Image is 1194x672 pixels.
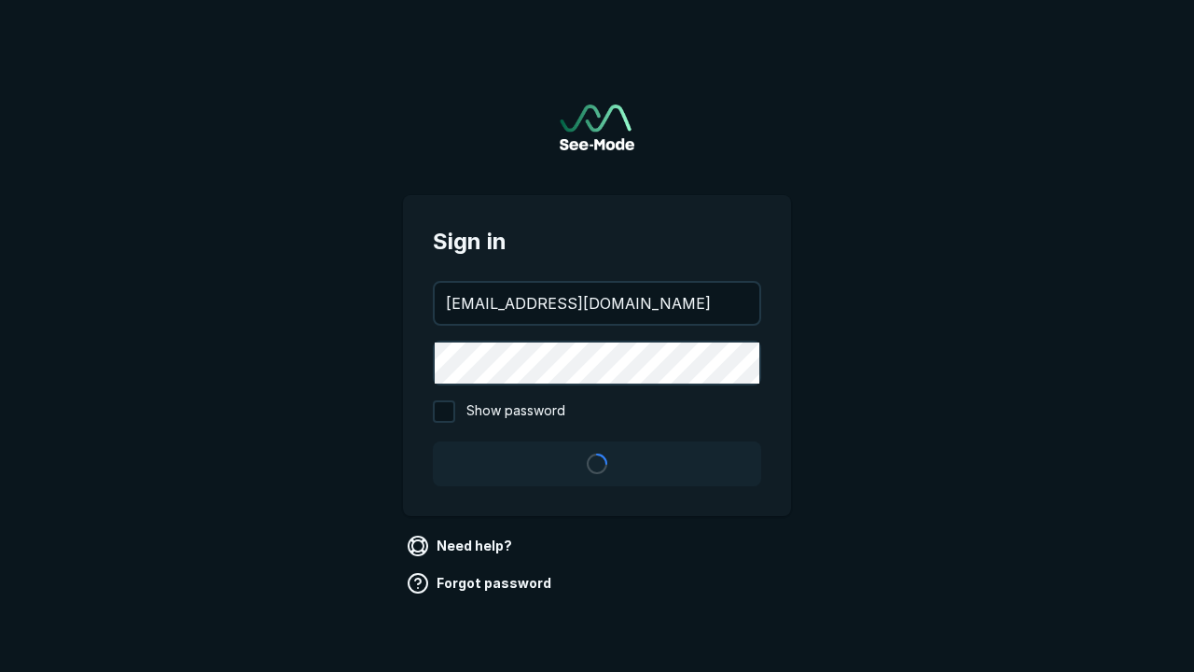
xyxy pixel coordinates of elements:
a: Need help? [403,531,520,561]
a: Forgot password [403,568,559,598]
input: your@email.com [435,283,759,324]
span: Sign in [433,225,761,259]
span: Show password [466,400,565,423]
a: Go to sign in [560,105,634,150]
img: See-Mode Logo [560,105,634,150]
